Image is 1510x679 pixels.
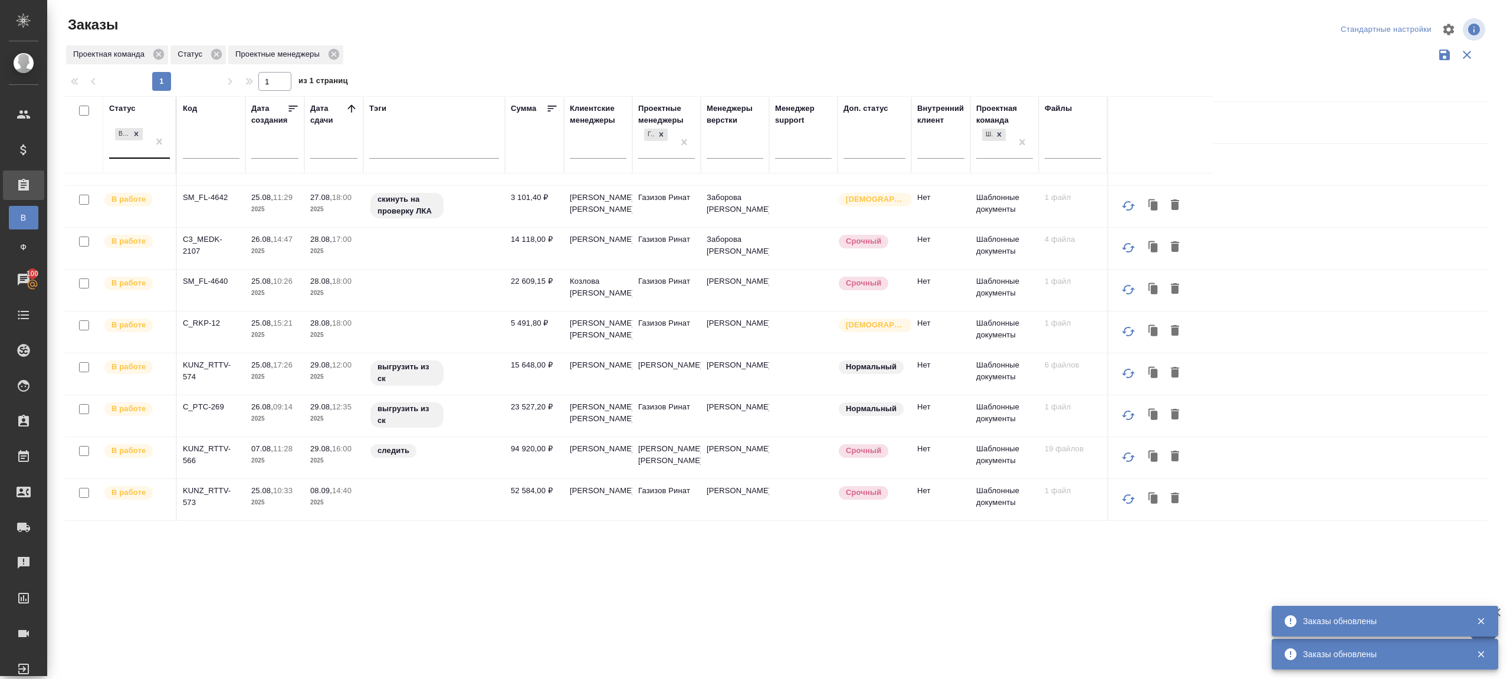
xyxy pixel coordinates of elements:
td: Газизов Ринат [632,270,701,311]
p: 10:26 [273,277,293,286]
p: 2025 [251,204,298,215]
p: 29.08, [310,444,332,453]
td: [PERSON_NAME] [632,353,701,395]
p: KUNZ_RTTV-573 [183,485,239,509]
p: Нет [917,275,964,287]
p: 19 файлов [1045,443,1101,455]
p: 14:40 [332,486,352,495]
p: Статус [178,48,206,60]
button: Клонировать [1143,278,1165,301]
div: Выставляется автоматически для первых 3 заказов нового контактного лица. Особое внимание [838,317,905,333]
button: Удалить [1165,278,1185,301]
p: Нормальный [846,361,897,373]
button: Обновить [1114,401,1143,429]
p: 08.09, [310,486,332,495]
p: [PERSON_NAME] [707,275,763,287]
p: C_PTC-269 [183,401,239,413]
p: 25.08, [251,319,273,327]
p: 2025 [310,287,357,299]
div: Дата создания [251,103,287,126]
p: В работе [111,235,146,247]
td: [PERSON_NAME] [564,437,632,478]
p: 18:00 [332,277,352,286]
p: следить [377,445,409,457]
div: Код [183,103,197,114]
p: 12:00 [332,360,352,369]
div: Выставляет ПМ после принятия заказа от КМа [103,401,170,417]
p: 17:26 [273,360,293,369]
div: Шаблонные документы [981,127,1007,142]
div: Газизов Ринат [644,129,655,141]
p: 09:14 [273,402,293,411]
p: [PERSON_NAME] [707,443,763,455]
div: Проектная команда [66,45,168,64]
td: [PERSON_NAME] [564,353,632,395]
p: Нет [917,234,964,245]
div: Выставляет ПМ после принятия заказа от КМа [103,485,170,501]
p: 29.08, [310,360,332,369]
p: Срочный [846,487,881,498]
p: 12:35 [332,402,352,411]
span: Посмотреть информацию [1463,18,1488,41]
p: 2025 [310,455,357,467]
p: C_RKP-12 [183,317,239,329]
p: Нет [917,359,964,371]
td: Шаблонные документы [970,228,1039,269]
p: 25.08, [251,193,273,202]
td: Козлова [PERSON_NAME] [564,270,632,311]
button: Обновить [1114,443,1143,471]
td: Шаблонные документы [970,186,1039,227]
button: Клонировать [1143,237,1165,259]
td: 22 609,15 ₽ [505,270,564,311]
a: В [9,206,38,229]
td: Газизов Ринат [632,311,701,353]
p: SM_FL-4640 [183,275,239,287]
p: В работе [111,487,146,498]
p: 1 файл [1045,485,1101,497]
td: Газизов Ринат [632,395,701,437]
p: В работе [111,193,146,205]
p: Нет [917,317,964,329]
td: 5 491,80 ₽ [505,311,564,353]
p: 1 файл [1045,192,1101,204]
p: выгрузить из ск [377,361,436,385]
p: 2025 [310,497,357,509]
p: Нет [917,485,964,497]
p: выгрузить из ск [377,403,436,427]
td: Шаблонные документы [970,395,1039,437]
p: [PERSON_NAME] [707,359,763,371]
p: 26.08, [251,402,273,411]
p: 15:21 [273,319,293,327]
p: 26.08, [251,235,273,244]
td: Газизов Ринат [632,228,701,269]
div: Выставляет ПМ после принятия заказа от КМа [103,275,170,291]
td: Шаблонные документы [970,311,1039,353]
p: KUNZ_RTTV-566 [183,443,239,467]
div: Выставляет ПМ после принятия заказа от КМа [103,192,170,208]
td: Газизов Ринат [632,479,701,520]
button: Удалить [1165,404,1185,427]
div: скинуть на проверку ЛКА [369,192,499,219]
td: [PERSON_NAME] [564,479,632,520]
p: [DEMOGRAPHIC_DATA] [846,319,905,331]
p: В работе [111,403,146,415]
td: [PERSON_NAME] [PERSON_NAME] [564,186,632,227]
p: Проектная команда [73,48,149,60]
div: Газизов Ринат [643,127,669,142]
p: Нет [917,192,964,204]
p: 2025 [310,204,357,215]
p: Нет [917,443,964,455]
div: Выставляет ПМ после принятия заказа от КМа [103,234,170,250]
p: 11:29 [273,193,293,202]
div: Выставляет ПМ после принятия заказа от КМа [103,443,170,459]
button: Обновить [1114,359,1143,388]
p: 14:47 [273,235,293,244]
p: 1 файл [1045,317,1101,329]
button: Клонировать [1143,446,1165,468]
p: 27.08, [310,193,332,202]
div: Статус [170,45,226,64]
p: Нет [917,401,964,413]
td: [PERSON_NAME] [PERSON_NAME] [632,437,701,478]
div: Внутренний клиент [917,103,964,126]
div: split button [1338,21,1434,39]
